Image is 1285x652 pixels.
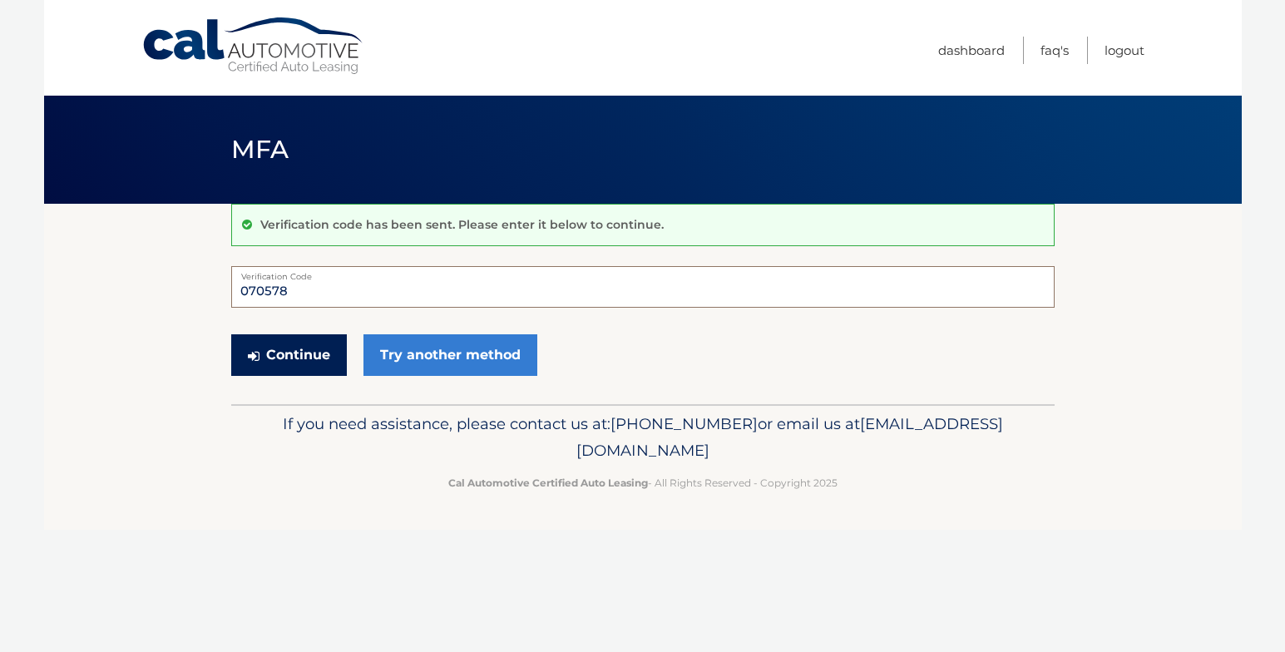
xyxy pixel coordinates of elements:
[1105,37,1144,64] a: Logout
[938,37,1005,64] a: Dashboard
[448,477,648,489] strong: Cal Automotive Certified Auto Leasing
[576,414,1003,460] span: [EMAIL_ADDRESS][DOMAIN_NAME]
[231,266,1055,308] input: Verification Code
[231,334,347,376] button: Continue
[242,474,1044,491] p: - All Rights Reserved - Copyright 2025
[363,334,537,376] a: Try another method
[1040,37,1069,64] a: FAQ's
[260,217,664,232] p: Verification code has been sent. Please enter it below to continue.
[141,17,366,76] a: Cal Automotive
[610,414,758,433] span: [PHONE_NUMBER]
[242,411,1044,464] p: If you need assistance, please contact us at: or email us at
[231,266,1055,279] label: Verification Code
[231,134,289,165] span: MFA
